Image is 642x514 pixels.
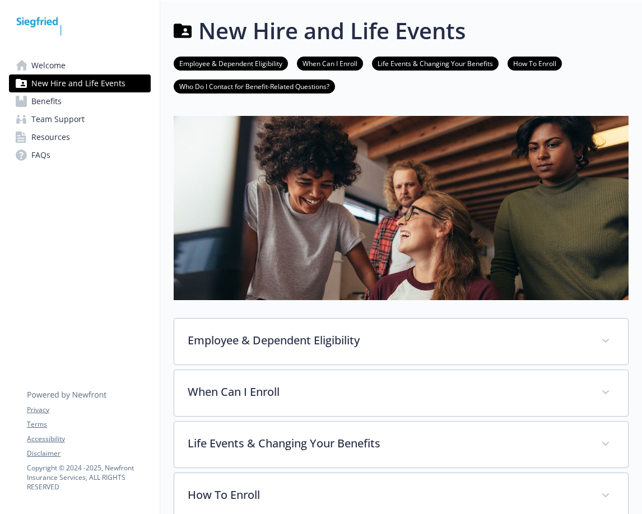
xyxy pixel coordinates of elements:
[9,92,151,110] a: Benefits
[31,74,125,92] span: New Hire and Life Events
[27,405,150,415] a: Privacy
[198,14,466,48] h1: New Hire and Life Events
[174,58,288,68] a: Employee & Dependent Eligibility
[9,110,151,128] a: Team Support
[174,422,628,468] div: Life Events & Changing Your Benefits
[174,81,335,91] a: Who Do I Contact for Benefit-Related Questions?
[188,332,588,349] p: Employee & Dependent Eligibility
[9,128,151,146] a: Resources
[31,146,50,164] span: FAQs
[508,58,562,68] a: How To Enroll
[372,58,499,68] a: Life Events & Changing Your Benefits
[27,434,150,444] a: Accessibility
[9,146,151,164] a: FAQs
[27,448,150,459] a: Disclaimer
[31,128,70,146] span: Resources
[31,92,62,110] span: Benefits
[188,384,588,400] p: When Can I Enroll
[174,370,628,416] div: When Can I Enroll
[9,74,151,92] a: New Hire and Life Events
[174,319,628,365] div: Employee & Dependent Eligibility
[31,110,85,128] span: Team Support
[9,57,151,74] a: Welcome
[188,435,588,452] p: Life Events & Changing Your Benefits
[188,487,588,503] p: How To Enroll
[174,116,629,300] img: new hire page banner
[31,57,66,74] span: Welcome
[27,419,150,429] a: Terms
[297,58,363,68] a: When Can I Enroll
[27,463,150,492] p: Copyright © 2024 - 2025 , Newfront Insurance Services, ALL RIGHTS RESERVED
